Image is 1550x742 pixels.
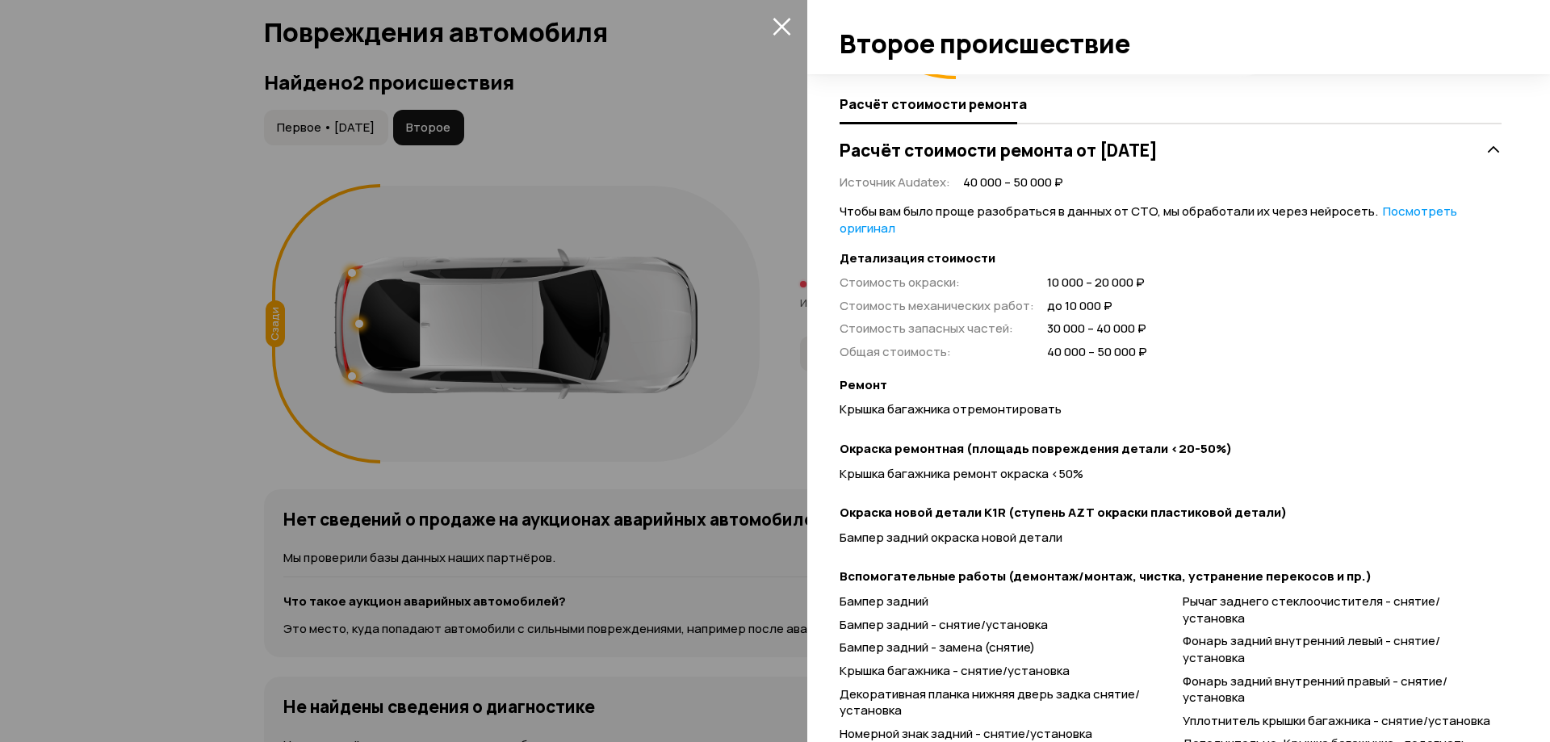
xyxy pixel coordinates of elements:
[840,529,1062,546] span: Бампер задний окраска новой детали
[1183,712,1490,729] span: Уплотнитель крышки багажника - снятие/установка
[840,639,1035,656] span: Бампер задний - замена (снятие)
[840,96,1027,112] span: Расчёт стоимости ремонта
[963,174,1063,191] span: 40 000 – 50 000 ₽
[1047,344,1147,361] span: 40 000 – 50 000 ₽
[769,13,794,39] button: закрыть
[840,725,1092,742] span: Номерной знак задний - снятие/установка
[840,616,1048,633] span: Бампер задний - снятие/установка
[840,140,1158,161] h3: Расчёт стоимости ремонта от [DATE]
[1047,321,1147,337] span: 30 000 – 40 000 ₽
[1047,298,1147,315] span: до 10 000 ₽
[1183,673,1447,706] span: Фонарь задний внутренний правый - снятие/установка
[840,320,1013,337] span: Стоимость запасных частей :
[840,297,1034,314] span: Стоимость механических работ :
[840,203,1457,237] span: Чтобы вам было проще разобраться в данных от СТО, мы обработали их через нейросеть.
[840,662,1070,679] span: Крышка багажника - снятие/установка
[1183,632,1440,666] span: Фонарь задний внутренний левый - снятие/установка
[840,685,1140,719] span: Декоративная планка нижняя дверь задка снятие/установка
[840,203,1457,237] a: Посмотреть оригинал
[1183,593,1440,627] span: Рычаг заднего стеклоочистителя - снятие/установка
[840,505,1502,522] strong: Окраска новой детали K1R (ступень AZT окраски пластиковой детали)
[840,343,951,360] span: Общая стоимость :
[840,274,960,291] span: Стоимость окраски :
[840,568,1502,585] strong: Вспомогательные работы (демонтаж/монтаж, чистка, устранение перекосов и пр.)
[840,400,1062,417] span: Крышка багажника отремонтировать
[840,377,1502,394] strong: Ремонт
[1047,275,1147,291] span: 10 000 – 20 000 ₽
[840,593,928,610] span: Бампер задний
[840,250,1502,267] strong: Детализация стоимости
[840,174,950,191] span: Источник Audatex :
[840,465,1083,482] span: Крышка багажника ремонт окраска <50%
[840,441,1502,458] strong: Окраска ремонтная (площадь повреждения детали <20-50%)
